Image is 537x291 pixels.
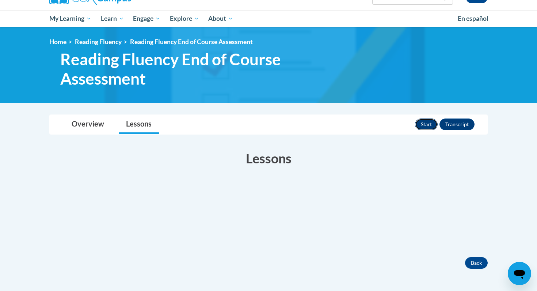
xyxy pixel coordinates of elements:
a: En español [453,11,493,26]
span: About [208,14,233,23]
span: En español [458,15,488,22]
a: Overview [64,115,111,134]
span: Reading Fluency End of Course Assessment [60,50,312,88]
span: Engage [133,14,160,23]
button: Transcript [439,119,475,130]
a: About [204,10,238,27]
iframe: Button to launch messaging window [508,262,531,285]
a: Engage [128,10,165,27]
div: Main menu [38,10,499,27]
a: Learn [96,10,129,27]
a: Explore [165,10,204,27]
span: Explore [170,14,199,23]
span: Learn [101,14,124,23]
span: My Learning [49,14,91,23]
a: Reading Fluency [75,38,122,46]
a: My Learning [45,10,96,27]
span: Reading Fluency End of Course Assessment [130,38,253,46]
button: Back [465,257,488,269]
a: Home [49,38,66,46]
button: Start [415,119,438,130]
h3: Lessons [49,149,488,167]
a: Lessons [119,115,159,134]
